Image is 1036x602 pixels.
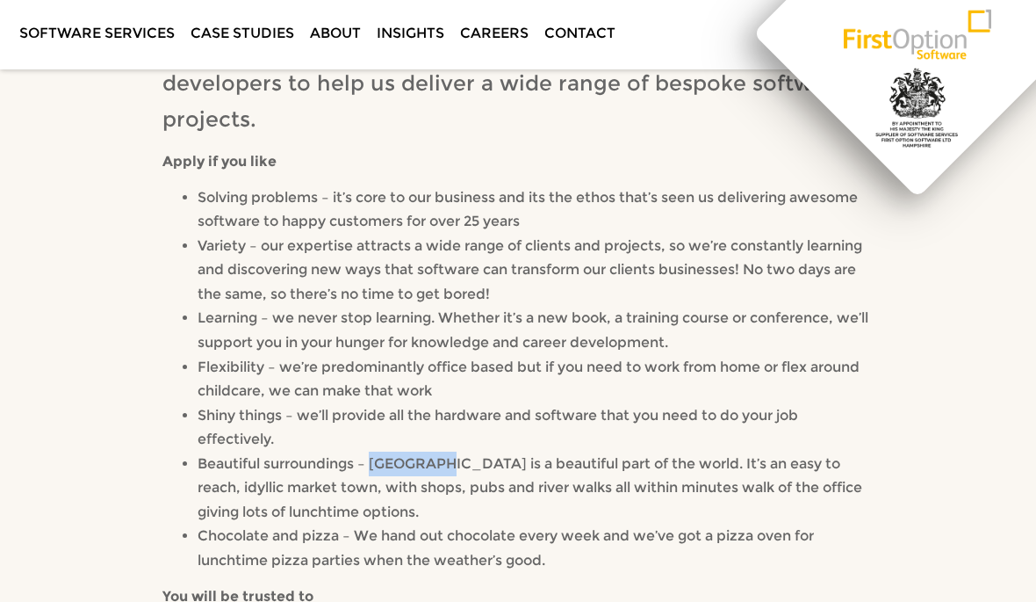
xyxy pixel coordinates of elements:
[198,189,858,230] span: Solving problems – it’s core to our business and its the ethos that’s seen us delivering awesome ...
[198,309,868,351] span: Learning – we never stop learning. Whether it’s a new book, a training course or conference, we’l...
[198,407,798,448] span: Shiny things – we’ll provide all the hardware and software that you need to do your job effectively.
[162,153,277,170] b: Apply if you like
[198,527,814,569] span: Chocolate and pizza – We hand out chocolate every week and we’ve got a pizza oven for lunchtime p...
[162,33,872,132] span: We’re looking to welcome a new member to our team of talented developers to help us deliver a wid...
[198,237,862,302] span: Variety – our expertise attracts a wide range of clients and projects, so we’re constantly learni...
[198,359,860,400] span: Flexibility – we’re predominantly office based but if you need to work from home or flex around c...
[198,455,862,520] span: Beautiful surroundings – [GEOGRAPHIC_DATA] is a beautiful part of the world. It’s an easy to reac...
